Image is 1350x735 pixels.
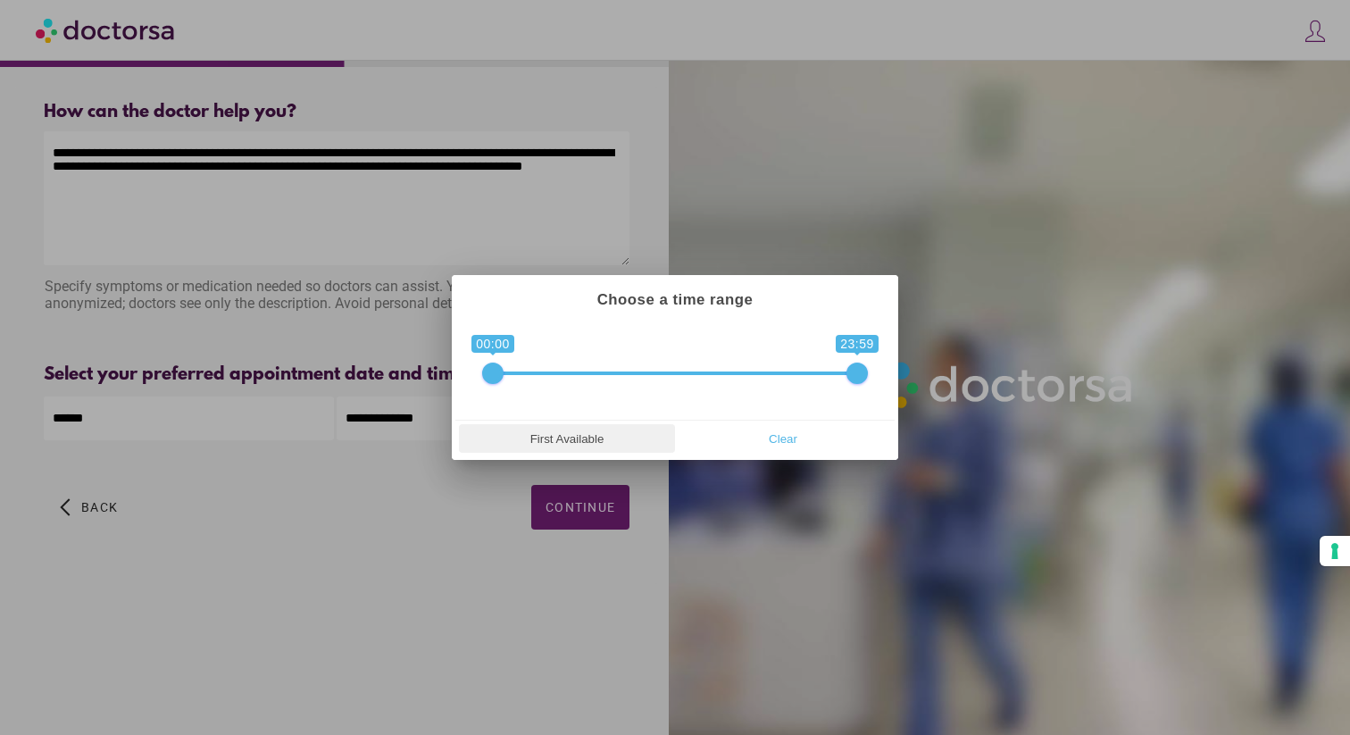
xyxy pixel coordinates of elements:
[675,424,891,453] button: Clear
[836,335,879,353] span: 23:59
[1320,536,1350,566] button: Your consent preferences for tracking technologies
[597,291,754,308] strong: Choose a time range
[471,335,514,353] span: 00:00
[680,425,886,452] span: Clear
[459,424,675,453] button: First Available
[464,425,670,452] span: First Available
